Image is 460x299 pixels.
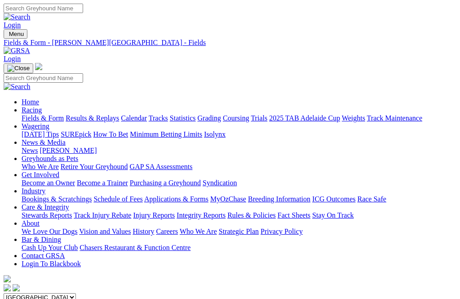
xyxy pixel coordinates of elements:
[149,114,168,122] a: Tracks
[269,114,340,122] a: 2025 TAB Adelaide Cup
[130,163,193,170] a: GAP SA Assessments
[22,163,59,170] a: Who We Are
[79,228,131,235] a: Vision and Values
[4,284,11,291] img: facebook.svg
[4,83,31,91] img: Search
[204,130,226,138] a: Isolynx
[35,63,42,70] img: logo-grsa-white.png
[22,114,64,122] a: Fields & Form
[130,130,202,138] a: Minimum Betting Limits
[4,275,11,282] img: logo-grsa-white.png
[248,195,310,203] a: Breeding Information
[22,98,39,106] a: Home
[80,244,190,251] a: Chasers Restaurant & Function Centre
[61,130,91,138] a: SUREpick
[4,63,33,73] button: Toggle navigation
[198,114,221,122] a: Grading
[22,195,92,203] a: Bookings & Scratchings
[210,195,246,203] a: MyOzChase
[156,228,178,235] a: Careers
[22,138,66,146] a: News & Media
[22,244,78,251] a: Cash Up Your Club
[4,73,83,83] input: Search
[251,114,267,122] a: Trials
[219,228,259,235] a: Strategic Plan
[22,122,49,130] a: Wagering
[357,195,386,203] a: Race Safe
[4,47,30,55] img: GRSA
[9,31,24,37] span: Menu
[22,244,456,252] div: Bar & Dining
[61,163,128,170] a: Retire Your Greyhound
[22,203,69,211] a: Care & Integrity
[22,211,72,219] a: Stewards Reports
[312,211,354,219] a: Stay On Track
[367,114,422,122] a: Track Maintenance
[22,106,42,114] a: Racing
[22,252,65,259] a: Contact GRSA
[278,211,310,219] a: Fact Sheets
[22,219,40,227] a: About
[22,228,456,236] div: About
[77,179,128,187] a: Become a Trainer
[180,228,217,235] a: Who We Are
[13,284,20,291] img: twitter.svg
[4,21,21,29] a: Login
[22,130,456,138] div: Wagering
[22,130,59,138] a: [DATE] Tips
[170,114,196,122] a: Statistics
[22,147,38,154] a: News
[203,179,237,187] a: Syndication
[22,211,456,219] div: Care & Integrity
[7,65,30,72] img: Close
[22,114,456,122] div: Racing
[130,179,201,187] a: Purchasing a Greyhound
[177,211,226,219] a: Integrity Reports
[22,155,78,162] a: Greyhounds as Pets
[22,179,75,187] a: Become an Owner
[22,236,61,243] a: Bar & Dining
[133,211,175,219] a: Injury Reports
[4,13,31,21] img: Search
[22,260,81,268] a: Login To Blackbook
[74,211,131,219] a: Track Injury Rebate
[22,187,45,195] a: Industry
[227,211,276,219] a: Rules & Policies
[133,228,154,235] a: History
[4,4,83,13] input: Search
[22,179,456,187] div: Get Involved
[342,114,365,122] a: Weights
[22,171,59,179] a: Get Involved
[121,114,147,122] a: Calendar
[22,163,456,171] div: Greyhounds as Pets
[22,195,456,203] div: Industry
[4,39,456,47] a: Fields & Form - [PERSON_NAME][GEOGRAPHIC_DATA] - Fields
[40,147,97,154] a: [PERSON_NAME]
[261,228,303,235] a: Privacy Policy
[93,195,142,203] a: Schedule of Fees
[312,195,355,203] a: ICG Outcomes
[4,55,21,62] a: Login
[4,29,27,39] button: Toggle navigation
[93,130,128,138] a: How To Bet
[144,195,208,203] a: Applications & Forms
[22,147,456,155] div: News & Media
[22,228,77,235] a: We Love Our Dogs
[223,114,249,122] a: Coursing
[66,114,119,122] a: Results & Replays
